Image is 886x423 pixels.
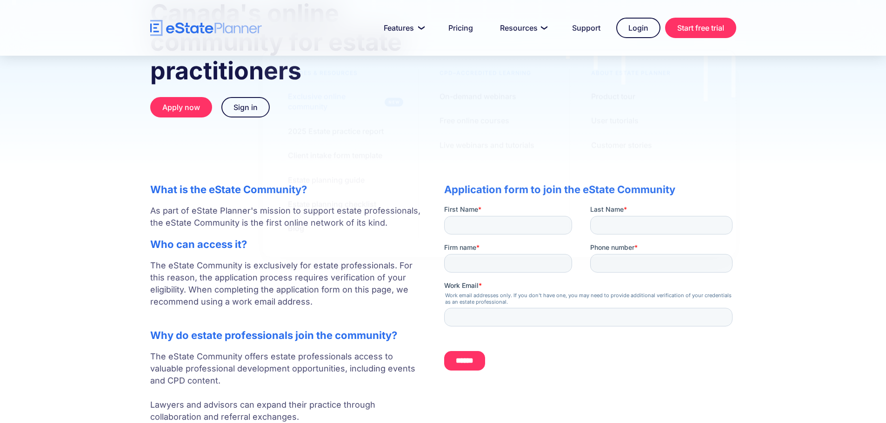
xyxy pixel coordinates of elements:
[150,205,426,229] p: As part of eState Planner's mission to support estate professionals, the eState Community is the ...
[428,111,521,130] a: Free online courses
[150,260,426,320] p: The eState Community is exclusively for estate professionals. For this reason, the application pr...
[150,183,426,195] h2: What is the eState Community?
[428,86,528,106] a: On-demand webinars
[288,126,384,136] div: 2025 Estate practice report
[288,199,376,209] div: Estate planning checklist
[428,135,546,155] a: Live webinars and tutorials
[276,69,369,82] div: Guides & resources
[440,91,516,101] div: On-demand webinars
[444,205,736,378] iframe: Form 0
[616,18,660,38] a: Login
[276,170,376,189] a: Estate planning guide
[276,146,394,165] a: Client intake form template
[288,91,381,112] div: Exclusive online community
[276,194,388,214] a: Estate planning checklist
[288,223,304,234] div: Blog
[276,86,409,117] a: Exclusive online community
[150,20,262,36] a: home
[221,97,270,117] a: Sign in
[665,18,736,38] a: Start free trial
[150,97,212,117] a: Apply now
[580,111,650,130] a: User tutorials
[150,329,426,341] h2: Why do estate professionals join the community?
[489,19,556,37] a: Resources
[373,19,433,37] a: Features
[440,116,509,126] div: Free online courses
[580,69,682,82] div: About estate planner
[591,140,652,150] div: Customer stories
[288,175,365,185] div: Estate planning guide
[440,140,534,150] div: Live webinars and tutorials
[591,91,635,101] div: Product tour
[437,19,484,37] a: Pricing
[288,150,382,161] div: Client intake form template
[580,86,647,106] a: Product tour
[580,135,664,155] a: Customer stories
[276,121,395,141] a: 2025 Estate practice report
[591,116,639,126] div: User tutorials
[428,69,543,82] div: CPD–accredited learning
[561,19,612,37] a: Support
[150,238,426,250] h2: Who can access it?
[276,219,316,238] a: Blog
